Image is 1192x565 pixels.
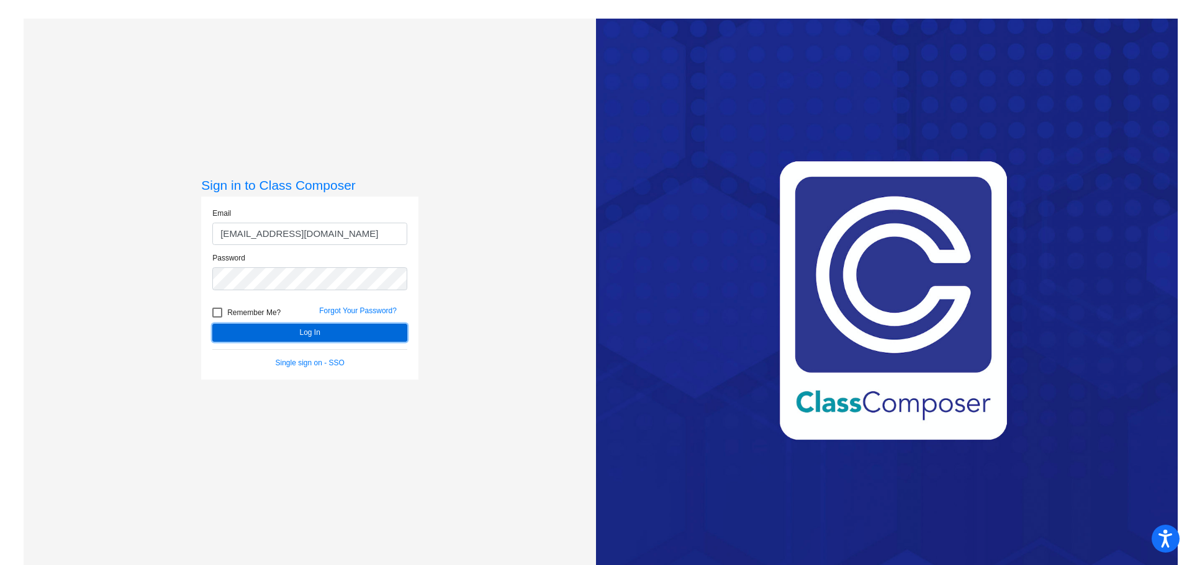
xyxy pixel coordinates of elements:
[212,324,407,342] button: Log In
[212,208,231,219] label: Email
[227,305,281,320] span: Remember Me?
[319,306,397,315] a: Forgot Your Password?
[212,252,245,264] label: Password
[201,177,418,193] h3: Sign in to Class Composer
[276,358,345,367] a: Single sign on - SSO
